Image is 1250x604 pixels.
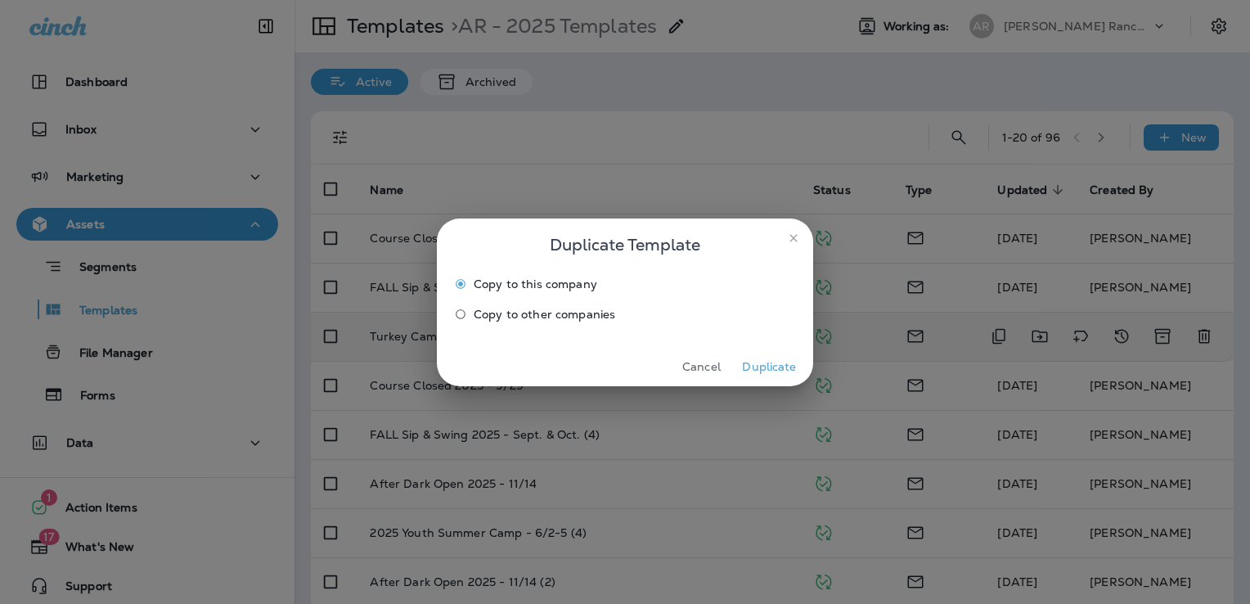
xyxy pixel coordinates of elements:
button: Duplicate [739,354,800,380]
button: Cancel [671,354,732,380]
span: Copy to other companies [474,308,615,321]
span: Duplicate Template [550,232,700,258]
button: close [780,225,807,251]
span: Copy to this company [474,277,597,291]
